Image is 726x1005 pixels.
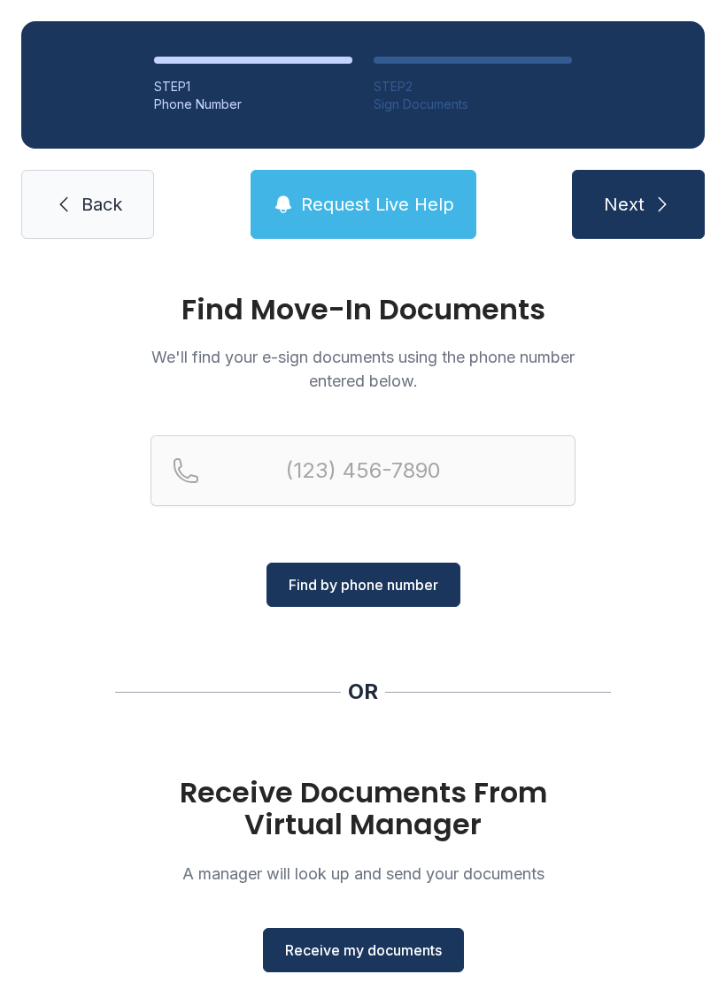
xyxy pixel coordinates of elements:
[154,96,352,113] div: Phone Number
[604,192,645,217] span: Next
[348,678,378,706] div: OR
[151,295,575,324] h1: Find Move-In Documents
[301,192,454,217] span: Request Live Help
[374,96,572,113] div: Sign Documents
[289,574,438,595] span: Find by phone number
[285,940,442,961] span: Receive my documents
[151,345,575,393] p: We'll find your e-sign documents using the phone number entered below.
[154,78,352,96] div: STEP 1
[151,777,575,840] h1: Receive Documents From Virtual Manager
[81,192,122,217] span: Back
[374,78,572,96] div: STEP 2
[151,862,575,886] p: A manager will look up and send your documents
[151,435,575,506] input: Reservation phone number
